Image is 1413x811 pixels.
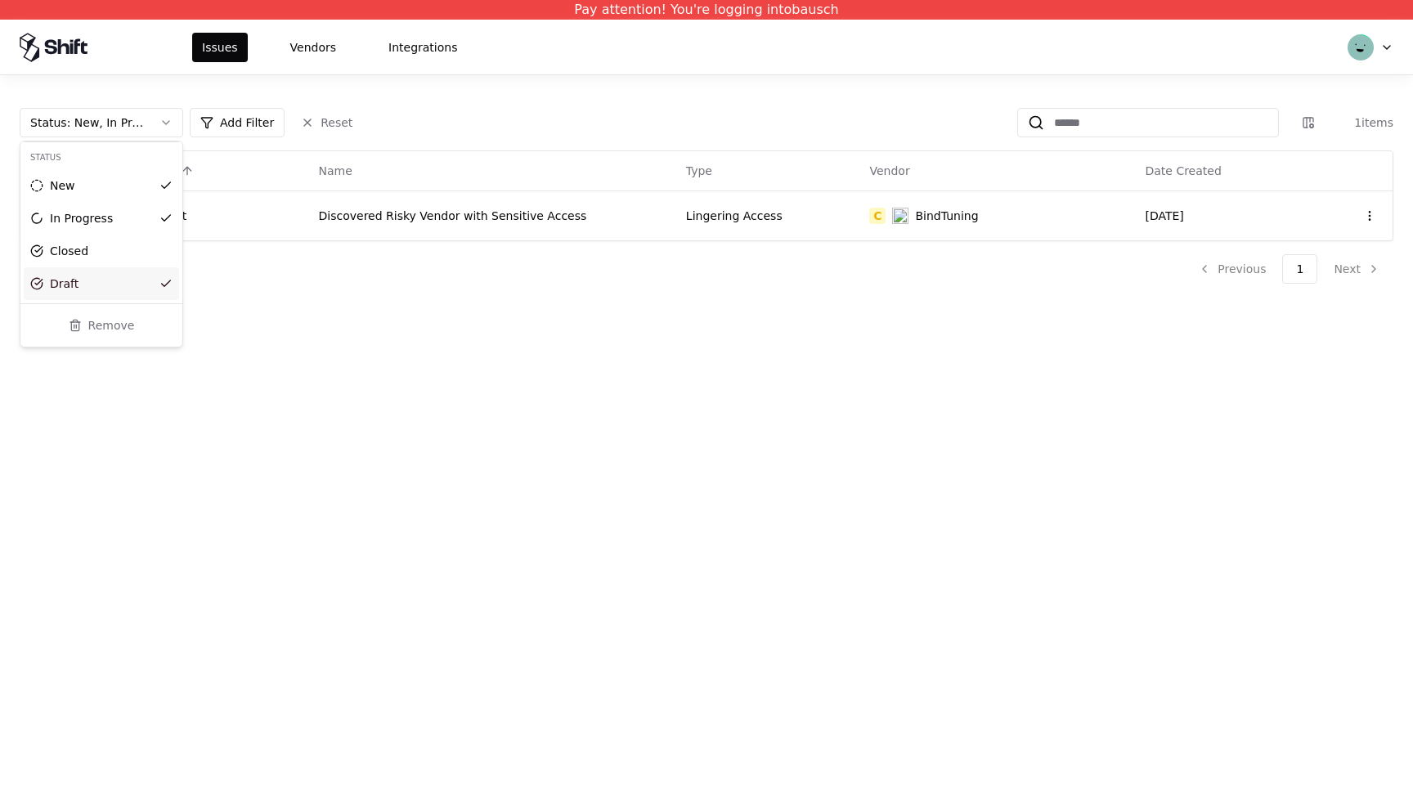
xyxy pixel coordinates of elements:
[20,141,182,304] div: Suggestions
[50,177,75,194] div: New
[27,311,176,340] button: Remove
[30,153,61,162] span: Status
[50,210,113,226] div: In Progress
[50,243,88,259] div: Closed
[50,276,78,292] div: Draft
